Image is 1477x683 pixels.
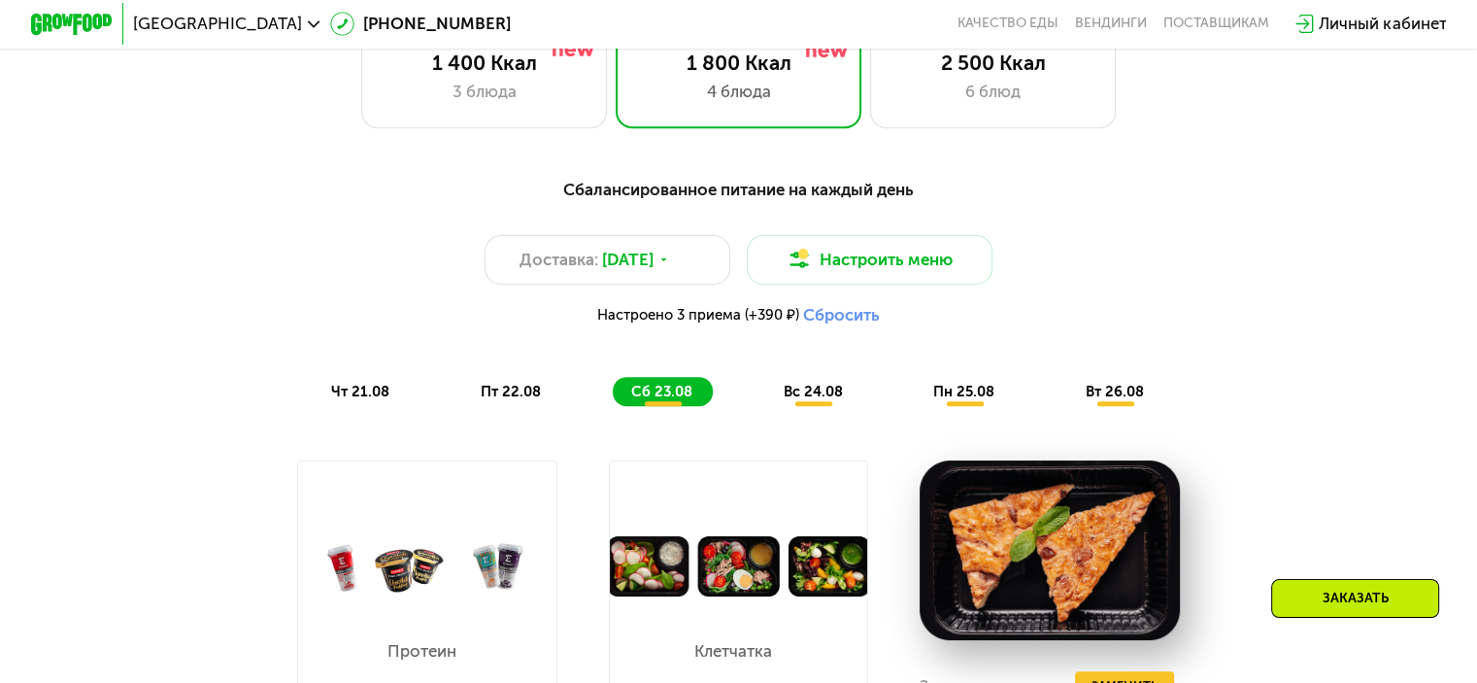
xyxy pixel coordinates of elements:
[131,177,1346,202] div: Сбалансированное питание на каждый день
[602,248,654,272] span: [DATE]
[1163,16,1269,32] div: поставщикам
[383,80,586,104] div: 3 блюда
[597,308,799,323] span: Настроено 3 приема (+390 ₽)
[637,51,840,75] div: 1 800 Ккал
[383,51,586,75] div: 1 400 Ккал
[631,383,692,400] span: сб 23.08
[784,383,843,400] span: вс 24.08
[1271,579,1439,618] div: Заказать
[891,80,1094,104] div: 6 блюд
[481,383,541,400] span: пт 22.08
[330,12,511,36] a: [PHONE_NUMBER]
[891,51,1094,75] div: 2 500 Ккал
[803,305,880,325] button: Сбросить
[747,235,993,285] button: Настроить меню
[1319,12,1446,36] div: Личный кабинет
[133,16,302,32] span: [GEOGRAPHIC_DATA]
[331,383,389,400] span: чт 21.08
[520,248,598,272] span: Доставка:
[933,383,994,400] span: пн 25.08
[688,643,779,660] p: Клетчатка
[957,16,1058,32] a: Качество еды
[378,643,468,660] p: Протеин
[637,80,840,104] div: 4 блюда
[1075,16,1147,32] a: Вендинги
[1086,383,1144,400] span: вт 26.08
